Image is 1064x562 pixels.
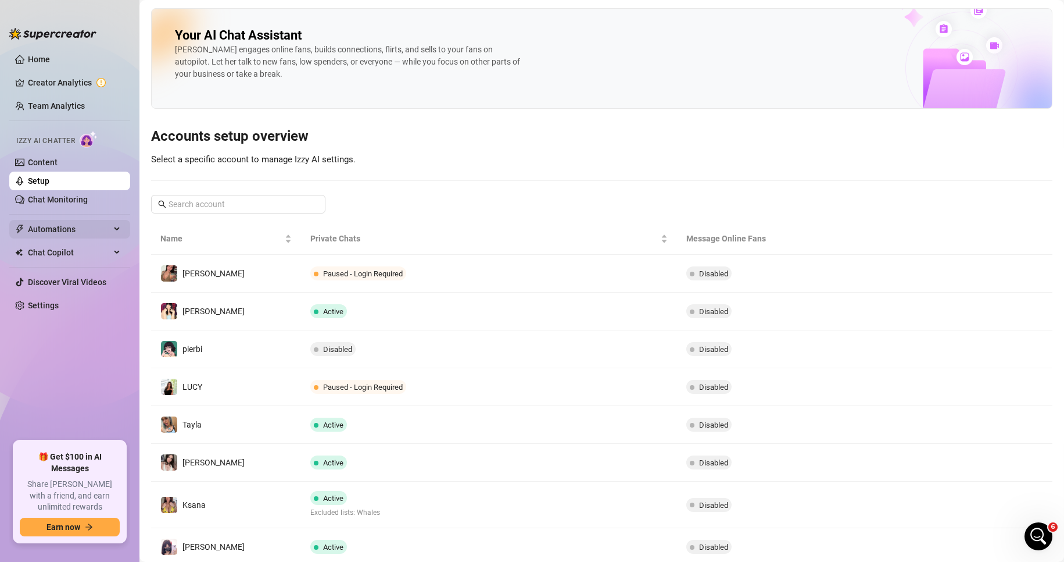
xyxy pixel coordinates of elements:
span: Active [323,494,343,503]
span: alright thanks! [52,165,112,174]
span: [PERSON_NAME] [182,269,245,278]
a: Setup [28,176,49,186]
span: Disabled [699,383,728,392]
button: Earn nowarrow-right [20,518,120,536]
span: thunderbolt [15,225,24,234]
div: • 5h ago [121,176,155,188]
span: Private Chats [310,232,658,245]
span: pierbi [182,344,202,354]
span: search [158,200,166,208]
img: LUCY️‍️ [161,379,177,395]
div: Close [200,19,221,40]
a: Settings [28,301,59,310]
span: Share [PERSON_NAME] with a friend, and earn unlimited rewards [20,479,120,513]
span: Active [323,421,343,429]
iframe: Intercom live chat [1024,522,1052,550]
span: Chat Copilot [28,243,110,262]
img: Melissa [161,303,177,319]
th: Message Online Fans [677,223,927,255]
span: Disabled [699,345,728,354]
span: Paused - Login Required [323,269,403,278]
button: Messages [58,363,116,410]
span: Tayla [182,420,202,429]
img: Ksana [161,497,177,513]
button: Help [116,363,174,410]
span: Select a specific account to manage Izzy AI settings. [151,154,356,165]
a: Chat Monitoring [28,195,88,204]
img: Chat Copilot [15,248,23,257]
button: Find a time [24,230,209,254]
img: Tayla [161,417,177,433]
span: [PERSON_NAME] [182,307,245,316]
a: Discover Viral Videos [28,278,106,287]
span: Ksana [182,500,206,510]
img: AI Chatter [80,131,98,148]
div: Improvement [65,360,127,372]
span: Disabled [699,458,728,467]
img: Profile image for Ella [24,164,47,187]
span: Help [136,392,155,400]
span: 🎁 Get $100 in AI Messages [20,451,120,474]
span: Messages [67,392,108,400]
div: Schedule a FREE consulting call: [24,214,209,226]
span: 6 [1048,522,1058,532]
span: Active [323,307,343,316]
div: Izzy just got smarter and safer ✨UpdateImprovement [12,268,221,416]
span: Disabled [699,543,728,552]
img: Izzy just got smarter and safer ✨ [12,269,220,350]
h3: Accounts setup overview [151,127,1052,146]
span: Disabled [323,345,352,354]
img: logo [23,23,101,39]
span: Active [323,458,343,467]
img: pierbi [161,341,177,357]
span: Excluded lists: Whales [310,507,380,518]
img: Profile image for Ella [146,19,170,42]
a: Content [28,158,58,167]
a: Creator Analytics exclamation-circle [28,73,121,92]
img: Ayumi [161,539,177,555]
span: Disabled [699,307,728,316]
th: Name [151,223,301,255]
img: Profile image for Giselle [169,19,192,42]
div: [PERSON_NAME] engages online fans, builds connections, flirts, and sells to your fans on autopilo... [175,44,524,80]
img: Maggie [161,265,177,282]
span: Disabled [699,269,728,278]
span: Name [160,232,282,245]
span: arrow-right [85,523,93,531]
p: Hi [PERSON_NAME] [23,83,209,102]
span: [PERSON_NAME] [182,458,245,467]
span: Earn now [46,522,80,532]
span: Home [16,392,42,400]
div: [PERSON_NAME] [52,176,119,188]
span: News [192,392,214,400]
th: Private Chats [301,223,676,255]
img: logo-BBDzfeDw.svg [9,28,96,40]
span: Automations [28,220,110,239]
span: LUCY️‍️ [182,382,202,392]
span: Izzy AI Chatter [16,136,75,147]
p: How can we help? [23,102,209,122]
span: Disabled [699,501,728,510]
img: Profile image for Yoni [124,19,148,42]
img: Jess [161,454,177,471]
div: Update [24,360,60,372]
div: Recent messageProfile image for Ellaalright thanks![PERSON_NAME]•5h ago [12,137,221,198]
span: Paused - Login Required [323,383,403,392]
a: Home [28,55,50,64]
input: Search account [169,198,309,211]
span: Disabled [699,421,728,429]
span: Active [323,543,343,552]
a: Team Analytics [28,101,85,111]
button: News [174,363,232,410]
span: [PERSON_NAME] [182,542,245,552]
div: Profile image for Ellaalright thanks![PERSON_NAME]•5h ago [12,154,220,197]
h2: Your AI Chat Assistant [175,27,302,44]
div: Recent message [24,147,209,159]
